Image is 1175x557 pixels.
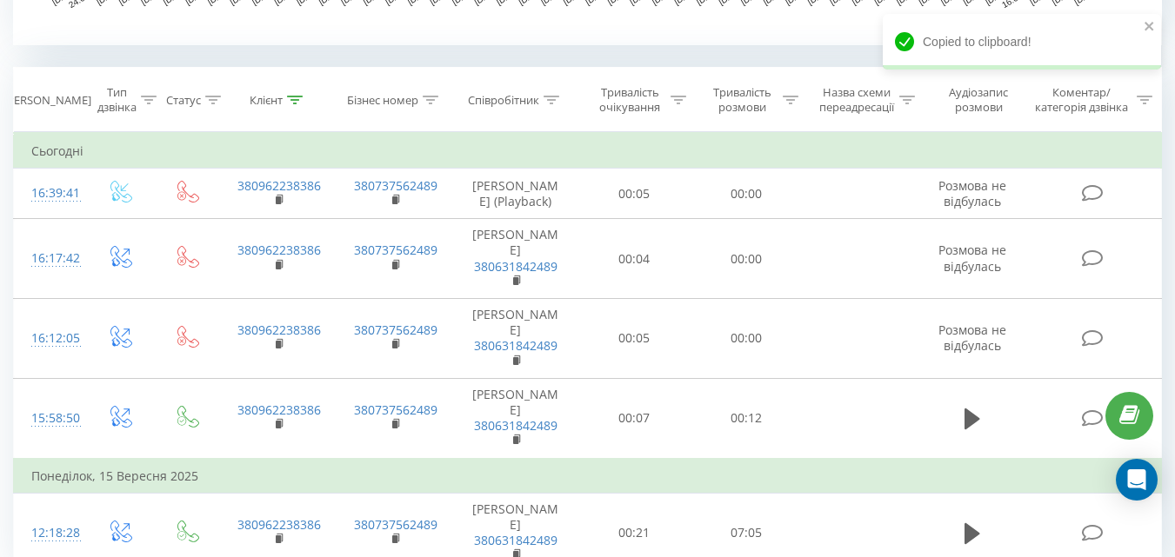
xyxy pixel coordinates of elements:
[453,378,578,458] td: [PERSON_NAME]
[354,516,437,533] a: 380737562489
[691,378,803,458] td: 00:12
[938,177,1006,209] span: Розмова не відбулась
[237,516,321,533] a: 380962238386
[31,322,68,355] div: 16:12:05
[354,401,437,418] a: 380737562489
[578,219,691,299] td: 00:04
[354,242,437,258] a: 380737562489
[347,93,418,108] div: Бізнес номер
[691,299,803,379] td: 00:00
[31,242,68,275] div: 16:17:42
[31,176,68,210] div: 16:39:41
[237,322,321,338] a: 380962238386
[31,401,68,435] div: 15:58:50
[578,169,691,219] td: 00:05
[453,169,578,219] td: [PERSON_NAME] (Playback)
[250,93,283,108] div: Клієнт
[14,459,1162,494] td: Понеділок, 15 Вересня 2025
[474,532,557,548] a: 380631842489
[706,85,778,115] div: Тривалість розмови
[166,93,201,108] div: Статус
[691,169,803,219] td: 00:00
[474,258,557,275] a: 380631842489
[354,322,437,338] a: 380737562489
[935,85,1023,115] div: Аудіозапис розмови
[237,242,321,258] a: 380962238386
[453,299,578,379] td: [PERSON_NAME]
[818,85,895,115] div: Назва схеми переадресації
[97,85,137,115] div: Тип дзвінка
[237,401,321,418] a: 380962238386
[31,516,68,550] div: 12:18:28
[237,177,321,194] a: 380962238386
[578,299,691,379] td: 00:05
[1031,85,1132,115] div: Коментар/категорія дзвінка
[883,14,1161,70] div: Copied to clipboard!
[14,134,1162,169] td: Сьогодні
[354,177,437,194] a: 380737562489
[938,242,1006,274] span: Розмова не відбулась
[474,337,557,354] a: 380631842489
[474,417,557,434] a: 380631842489
[1144,19,1156,36] button: close
[594,85,666,115] div: Тривалість очікування
[453,219,578,299] td: [PERSON_NAME]
[938,322,1006,354] span: Розмова не відбулась
[3,93,91,108] div: [PERSON_NAME]
[1116,459,1158,501] div: Open Intercom Messenger
[468,93,539,108] div: Співробітник
[578,378,691,458] td: 00:07
[691,219,803,299] td: 00:00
